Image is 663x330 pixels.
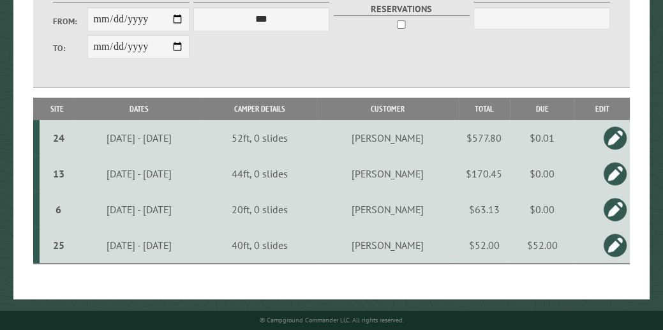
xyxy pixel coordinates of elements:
[45,239,72,251] div: 25
[75,98,204,120] th: Dates
[204,120,316,156] td: 52ft, 0 slides
[574,98,630,120] th: Edit
[77,131,202,144] div: [DATE] - [DATE]
[77,203,202,216] div: [DATE] - [DATE]
[45,167,72,180] div: 13
[510,156,575,191] td: $0.00
[45,131,72,144] div: 24
[317,120,459,156] td: [PERSON_NAME]
[317,98,459,120] th: Customer
[204,156,316,191] td: 44ft, 0 slides
[510,191,575,227] td: $0.00
[204,227,316,264] td: 40ft, 0 slides
[317,227,459,264] td: [PERSON_NAME]
[260,316,404,324] small: © Campground Commander LLC. All rights reserved.
[317,156,459,191] td: [PERSON_NAME]
[459,120,510,156] td: $577.80
[459,191,510,227] td: $63.13
[53,15,87,27] label: From:
[510,227,575,264] td: $52.00
[40,98,75,120] th: Site
[510,98,575,120] th: Due
[459,156,510,191] td: $170.45
[459,98,510,120] th: Total
[45,203,72,216] div: 6
[77,167,202,180] div: [DATE] - [DATE]
[317,191,459,227] td: [PERSON_NAME]
[204,191,316,227] td: 20ft, 0 slides
[459,227,510,264] td: $52.00
[77,239,202,251] div: [DATE] - [DATE]
[53,42,87,54] label: To:
[510,120,575,156] td: $0.01
[204,98,316,120] th: Camper Details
